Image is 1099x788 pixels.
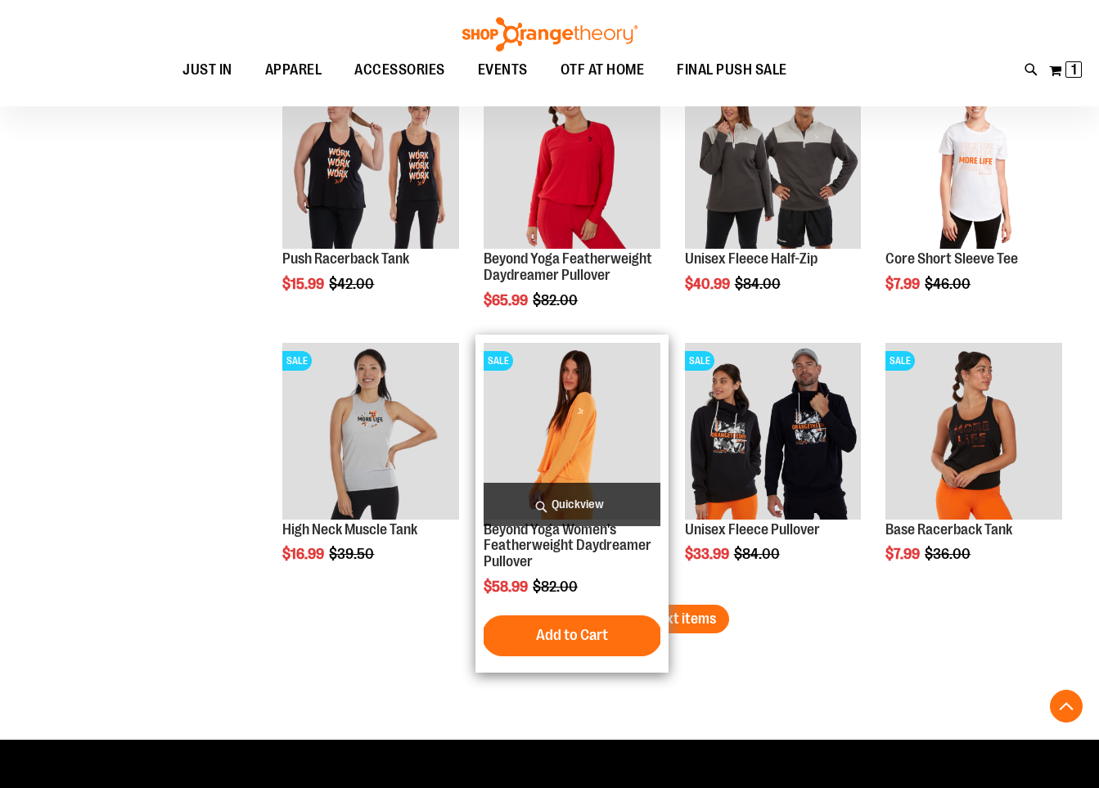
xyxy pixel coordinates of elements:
span: $58.99 [484,579,530,595]
a: Product image for Beyond Yoga Womens Featherweight Daydreamer PulloverSALE [484,343,660,522]
a: Push Racerback Tank [282,250,409,267]
span: Add to Cart [536,626,608,644]
span: Load next items [620,610,716,627]
a: Beyond Yoga Women's Featherweight Daydreamer Pullover [484,521,651,570]
button: Add to Cart [482,615,662,656]
span: ACCESSORIES [354,52,445,88]
img: Shop Orangetheory [460,17,640,52]
a: JUST IN [166,52,249,89]
a: Core Short Sleeve Tee [885,250,1018,267]
a: FINAL PUSH SALE [660,52,804,88]
span: $16.99 [282,546,327,562]
div: product [475,335,669,673]
img: Product image for Unisex Fleece Half Zip [685,72,862,249]
span: SALE [685,351,714,371]
a: Product image for Base Racerback TankSALE [885,343,1062,522]
span: $42.00 [329,276,376,292]
span: OTF AT HOME [561,52,645,88]
span: SALE [885,351,915,371]
span: $15.99 [282,276,327,292]
a: Unisex Fleece Pullover [685,521,820,538]
span: 1 [1071,61,1077,78]
span: $82.00 [533,292,580,308]
div: product [475,64,669,349]
span: $33.99 [685,546,732,562]
span: EVENTS [478,52,528,88]
a: APPAREL [249,52,339,89]
a: Product image for Unisex Fleece Half ZipSALE [685,72,862,251]
span: $39.50 [329,546,376,562]
a: ACCESSORIES [338,52,462,89]
a: Unisex Fleece Half-Zip [685,250,817,267]
span: $65.99 [484,292,530,308]
a: High Neck Muscle Tank [282,521,417,538]
div: product [877,64,1070,334]
span: FINAL PUSH SALE [677,52,787,88]
a: Base Racerback Tank [885,521,1012,538]
a: Product image for Beyond Yoga Featherweight Daydreamer PulloverSALE [484,72,660,251]
img: Product image for Core Short Sleeve Tee [885,72,1062,249]
span: $84.00 [734,546,782,562]
img: Product image for Beyond Yoga Womens Featherweight Daydreamer Pullover [484,343,660,520]
span: $7.99 [885,546,922,562]
div: product [274,64,467,334]
span: JUST IN [182,52,232,88]
a: Quickview [484,483,660,526]
button: Back To Top [1050,690,1083,723]
div: product [677,64,870,334]
span: $36.00 [925,546,973,562]
button: Load next items [607,605,729,633]
div: product [274,335,467,605]
a: EVENTS [462,52,544,89]
a: OTF AT HOME [544,52,661,89]
a: Product image for Core Short Sleeve TeeSALE [885,72,1062,251]
img: Product image for Beyond Yoga Featherweight Daydreamer Pullover [484,72,660,249]
span: $40.99 [685,276,732,292]
span: APPAREL [265,52,322,88]
img: Product image for Unisex Fleece Pullover [685,343,862,520]
span: $82.00 [533,579,580,595]
img: Product image for High Neck Muscle Tank [282,343,459,520]
span: SALE [282,351,312,371]
a: Beyond Yoga Featherweight Daydreamer Pullover [484,250,652,283]
span: $46.00 [925,276,973,292]
a: Product image for Unisex Fleece PulloverSALE [685,343,862,522]
span: SALE [484,351,513,371]
div: product [677,335,870,605]
span: $84.00 [735,276,783,292]
img: Product image for Push Racerback Tank [282,72,459,249]
img: Product image for Base Racerback Tank [885,343,1062,520]
div: product [877,335,1070,605]
a: Product image for High Neck Muscle TankSALE [282,343,459,522]
span: $7.99 [885,276,922,292]
a: Product image for Push Racerback TankSALE [282,72,459,251]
